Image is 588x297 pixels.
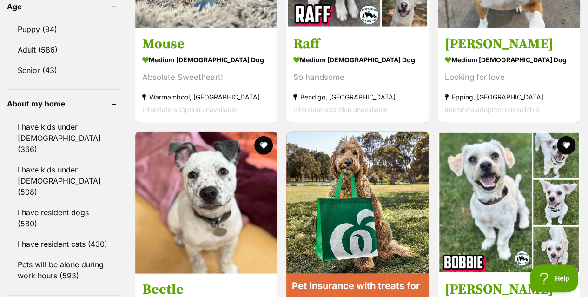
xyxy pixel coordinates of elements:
h3: [PERSON_NAME] [445,35,573,53]
a: I have kids under [DEMOGRAPHIC_DATA] (508) [7,160,120,202]
a: I have kids under [DEMOGRAPHIC_DATA] (366) [7,117,120,159]
iframe: Help Scout Beacon - Open [530,264,579,292]
a: Puppy (94) [7,20,120,39]
header: About my home [7,99,120,108]
span: Interstate adoption unavailable [293,106,388,113]
img: Bobbie - Maltese Dog [438,132,580,274]
strong: medium [DEMOGRAPHIC_DATA] Dog [445,53,573,66]
h3: Mouse [142,35,271,53]
strong: medium [DEMOGRAPHIC_DATA] Dog [293,53,422,66]
a: Mouse medium [DEMOGRAPHIC_DATA] Dog Absolute Sweetheart! Warrnambool, [GEOGRAPHIC_DATA] Interstat... [135,28,277,123]
a: I have resident dogs (580) [7,203,120,233]
strong: Bendigo, [GEOGRAPHIC_DATA] [293,91,422,103]
button: favourite [254,136,273,155]
span: Interstate adoption unavailable [445,106,539,113]
a: Adult (586) [7,40,120,59]
div: So handsome [293,71,422,84]
a: Pets will be alone during work hours (593) [7,255,120,285]
a: Senior (43) [7,60,120,80]
div: Absolute Sweetheart! [142,71,271,84]
a: [PERSON_NAME] medium [DEMOGRAPHIC_DATA] Dog Looking for love Epping, [GEOGRAPHIC_DATA] Interstate... [438,28,580,123]
span: Interstate adoption unavailable [142,106,237,113]
div: Looking for love [445,71,573,84]
button: favourite [557,136,575,155]
h3: Raff [293,35,422,53]
strong: Epping, [GEOGRAPHIC_DATA] [445,91,573,103]
header: Age [7,2,120,11]
strong: medium [DEMOGRAPHIC_DATA] Dog [142,53,271,66]
a: Raff medium [DEMOGRAPHIC_DATA] Dog So handsome Bendigo, [GEOGRAPHIC_DATA] Interstate adoption una... [286,28,429,123]
img: Beetle - Staffordshire Bull Terrier Dog [135,132,277,274]
a: I have resident cats (430) [7,234,120,254]
strong: Warrnambool, [GEOGRAPHIC_DATA] [142,91,271,103]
